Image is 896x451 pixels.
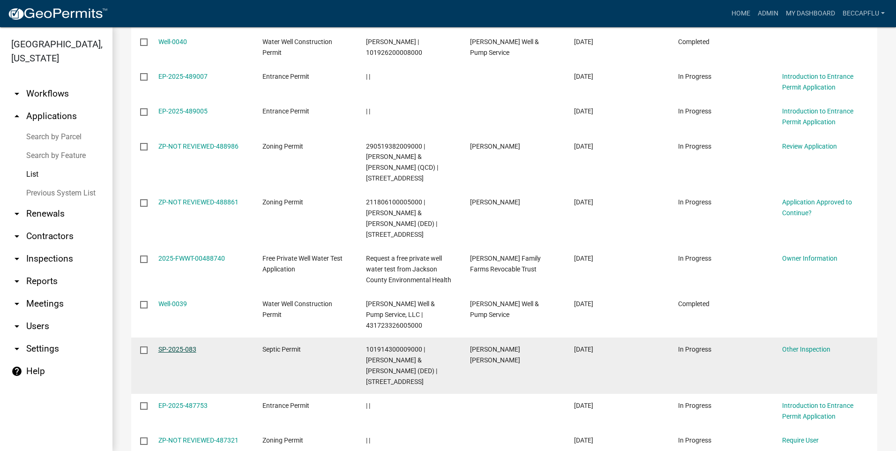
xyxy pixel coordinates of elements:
[158,255,225,262] a: 2025-FWWT-00488740
[158,300,187,308] a: Well-0039
[366,107,370,115] span: | |
[11,208,22,219] i: arrow_drop_down
[158,402,208,409] a: EP-2025-487753
[158,436,239,444] a: ZP-NOT REVIEWED-487321
[262,143,303,150] span: Zoning Permit
[678,402,711,409] span: In Progress
[11,111,22,122] i: arrow_drop_up
[366,402,370,409] span: | |
[470,255,541,273] span: Koranda Family Farms Revocable Trust
[678,107,711,115] span: In Progress
[470,143,520,150] span: Andrew DeLoe
[366,73,370,80] span: | |
[782,73,853,91] a: Introduction to Entrance Permit Application
[11,276,22,287] i: arrow_drop_down
[574,300,593,308] span: 10/06/2025
[678,436,711,444] span: In Progress
[262,300,332,318] span: Water Well Construction Permit
[158,143,239,150] a: ZP-NOT REVIEWED-488986
[262,107,309,115] span: Entrance Permit
[366,436,370,444] span: | |
[678,73,711,80] span: In Progress
[839,5,889,23] a: BeccaPflu
[470,198,520,206] span: Steve Kurtz
[366,38,422,56] span: Laverne Trenkamp | 101926200008000
[574,73,593,80] span: 10/07/2025
[158,73,208,80] a: EP-2025-489007
[11,366,22,377] i: help
[470,300,539,318] span: Gingerich Well & Pump Service
[728,5,754,23] a: Home
[262,436,303,444] span: Zoning Permit
[366,198,437,238] span: 211806100005000 | Kurtz, Steven & Verna (DED) | 9202 200TH AVE
[11,321,22,332] i: arrow_drop_down
[262,38,332,56] span: Water Well Construction Permit
[782,143,837,150] a: Review Application
[158,198,239,206] a: ZP-NOT REVIEWED-488861
[366,143,438,182] span: 290519382009000 | DeLoe, Andrew S & Shana R (QCD) | 24102 E CIRCLE DR
[158,38,187,45] a: Well-0040
[782,255,837,262] a: Owner Information
[782,5,839,23] a: My Dashboard
[11,343,22,354] i: arrow_drop_down
[366,300,435,329] span: Gingerich Well & Pump Service, LLC | 431723326005000
[366,346,437,385] span: 101914300009000 | Messerich, Randy & Julie (DED) | 37419 58TH ST
[574,436,593,444] span: 10/02/2025
[754,5,782,23] a: Admin
[678,300,709,308] span: Completed
[262,255,343,273] span: Free Private Well Water Test Application
[782,107,853,126] a: Introduction to Entrance Permit Application
[574,107,593,115] span: 10/07/2025
[574,143,593,150] span: 10/07/2025
[678,143,711,150] span: In Progress
[678,255,711,262] span: In Progress
[678,198,711,206] span: In Progress
[782,198,852,217] a: Application Approved to Continue?
[678,38,709,45] span: Completed
[262,402,309,409] span: Entrance Permit
[11,88,22,99] i: arrow_drop_down
[782,436,819,444] a: Require User
[11,298,22,309] i: arrow_drop_down
[11,231,22,242] i: arrow_drop_down
[366,255,451,284] span: Request a free private well water test from Jackson County Environmental Health
[470,38,539,56] span: Gingerich Well & Pump Service
[574,346,593,353] span: 10/03/2025
[11,253,22,264] i: arrow_drop_down
[574,38,593,45] span: 10/07/2025
[574,402,593,409] span: 10/03/2025
[678,346,711,353] span: In Progress
[262,346,301,353] span: Septic Permit
[574,255,593,262] span: 10/06/2025
[574,198,593,206] span: 10/06/2025
[158,107,208,115] a: EP-2025-489005
[262,198,303,206] span: Zoning Permit
[782,402,853,420] a: Introduction to Entrance Permit Application
[470,346,520,364] span: Addison Rae messerich
[262,73,309,80] span: Entrance Permit
[158,346,196,353] a: SP-2025-083
[782,346,830,353] a: Other Inspection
